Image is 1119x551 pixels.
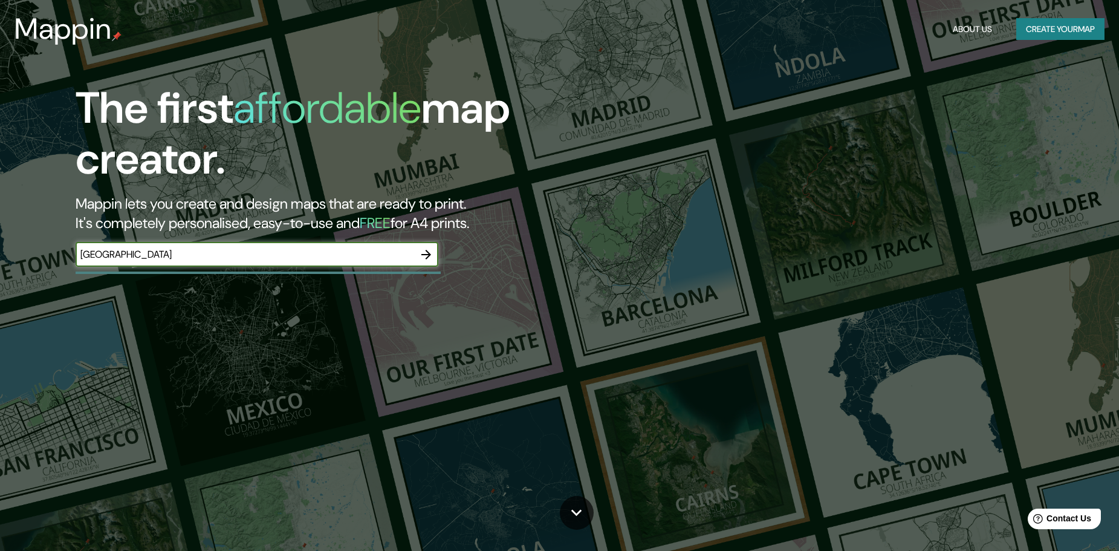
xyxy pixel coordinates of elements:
[360,214,391,232] h5: FREE
[112,31,122,41] img: mappin-pin
[233,80,421,136] h1: affordable
[76,83,635,194] h1: The first map creator.
[948,18,997,41] button: About Us
[15,12,112,46] h3: Mappin
[76,194,635,233] h2: Mappin lets you create and design maps that are ready to print. It's completely personalised, eas...
[1016,18,1104,41] button: Create yourmap
[76,247,414,261] input: Choose your favourite place
[1011,504,1106,538] iframe: Help widget launcher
